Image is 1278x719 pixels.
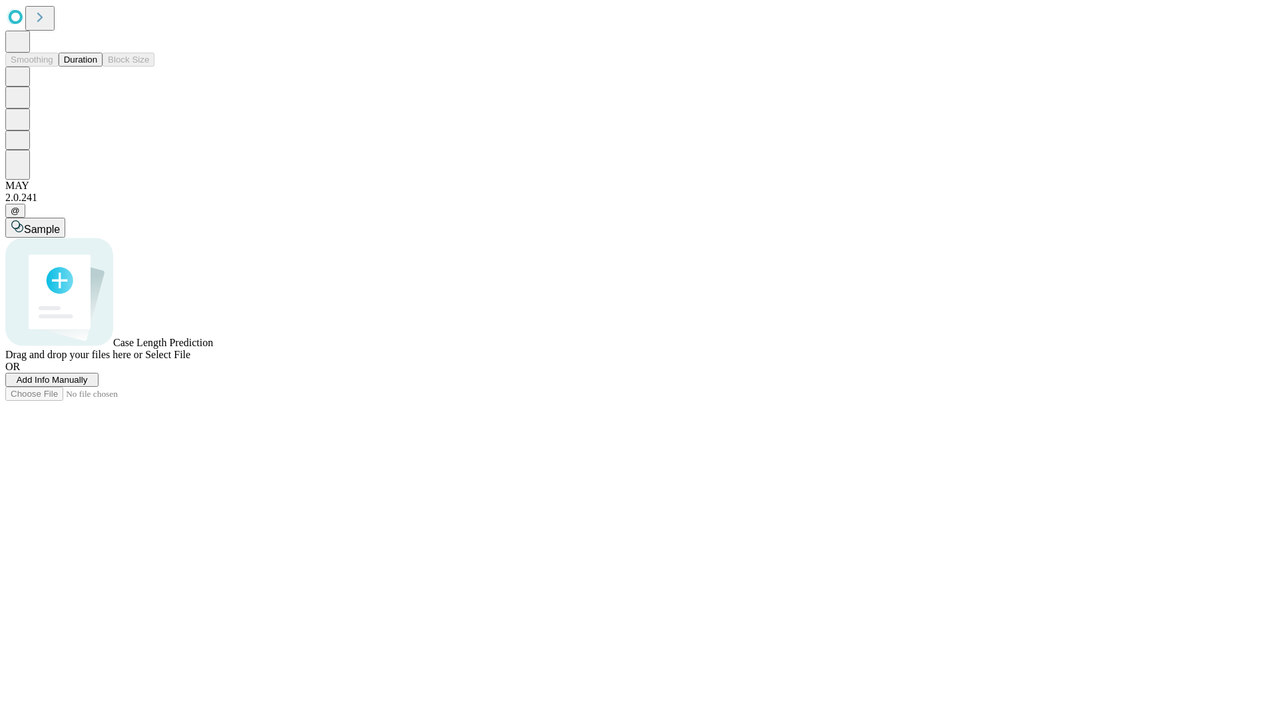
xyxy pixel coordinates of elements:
[5,373,99,387] button: Add Info Manually
[5,53,59,67] button: Smoothing
[5,361,20,372] span: OR
[5,180,1273,192] div: MAY
[24,224,60,235] span: Sample
[103,53,154,67] button: Block Size
[5,204,25,218] button: @
[17,375,88,385] span: Add Info Manually
[5,349,142,360] span: Drag and drop your files here or
[5,192,1273,204] div: 2.0.241
[11,206,20,216] span: @
[113,337,213,348] span: Case Length Prediction
[5,218,65,238] button: Sample
[59,53,103,67] button: Duration
[145,349,190,360] span: Select File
